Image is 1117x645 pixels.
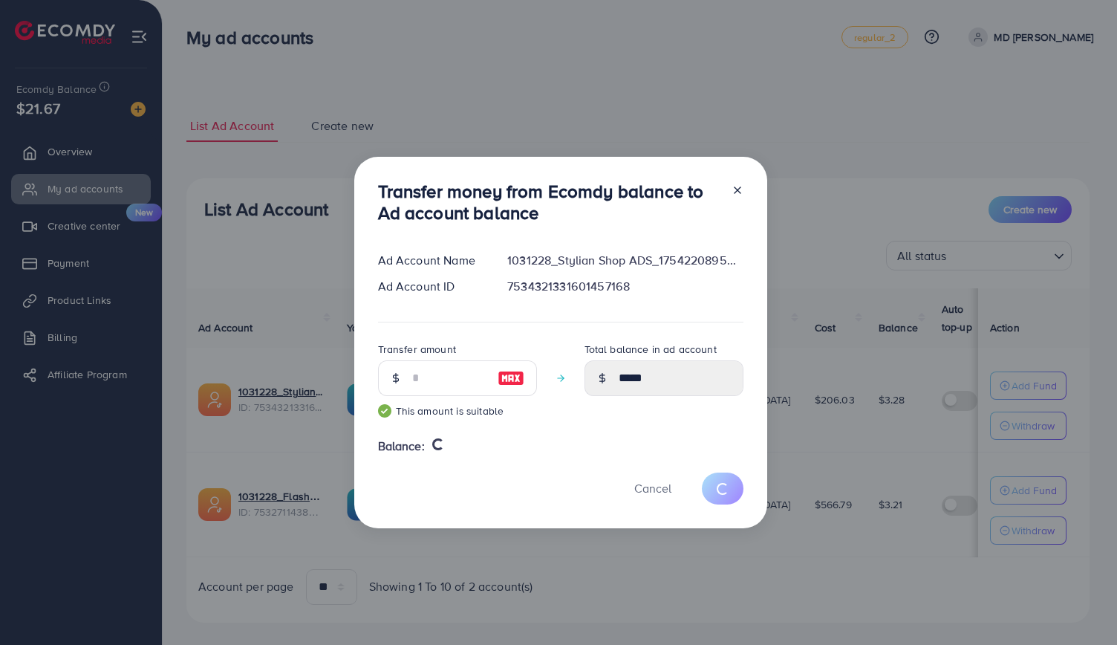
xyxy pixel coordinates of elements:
[378,403,537,418] small: This amount is suitable
[366,278,496,295] div: Ad Account ID
[378,404,391,418] img: guide
[366,252,496,269] div: Ad Account Name
[378,342,456,357] label: Transfer amount
[378,181,720,224] h3: Transfer money from Ecomdy balance to Ad account balance
[495,278,755,295] div: 7534321331601457168
[498,369,524,387] img: image
[584,342,717,357] label: Total balance in ad account
[378,438,425,455] span: Balance:
[495,252,755,269] div: 1031228_Stylian Shop ADS_1754220895018
[634,480,671,496] span: Cancel
[1054,578,1106,634] iframe: Chat
[616,473,690,505] button: Cancel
